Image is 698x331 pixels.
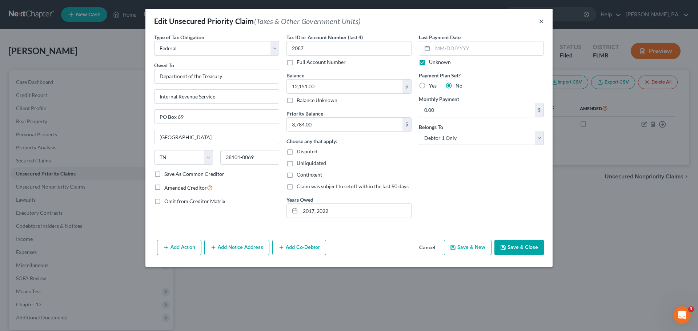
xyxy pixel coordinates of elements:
input: XXXX [286,41,412,56]
input: Enter city... [155,130,279,144]
label: Last Payment Date [419,33,461,41]
iframe: Intercom live chat [673,306,691,324]
label: Full Account Number [297,58,346,66]
span: 3 [688,306,694,312]
label: Priority Balance [286,110,323,117]
span: Amended Creditor [164,185,207,191]
label: Payment Plan Set? [419,72,544,79]
input: Enter zip... [220,150,279,165]
button: Add Co-Debtor [272,240,326,255]
div: $ [402,80,411,93]
span: Contingent [297,171,322,178]
label: Balance Unknown [297,97,337,104]
span: Yes [429,82,437,89]
input: Search creditor by name... [154,69,279,84]
label: Years Owed [286,196,313,203]
button: Add Notice Address [204,240,269,255]
div: $ [535,103,543,117]
button: Cancel [413,241,441,255]
span: Disputed [297,148,317,154]
label: Save As Common Creditor [164,170,224,178]
label: Choose any that apply: [286,137,337,145]
span: Unliquidated [297,160,326,166]
span: Type of Tax Obligation [154,34,204,40]
input: MM/DD/YYYY [433,41,543,55]
span: (Taxes & Other Government Units) [254,17,361,25]
span: Owed To [154,62,174,68]
button: Save & New [444,240,492,255]
button: Save & Close [494,240,544,255]
label: Balance [286,72,304,79]
input: Apt, Suite, etc... [155,110,279,124]
input: 0.00 [287,80,402,93]
span: Claim was subject to setoff within the last 90 days [297,183,409,189]
span: Omit from Creditor Matrix [164,198,225,204]
input: 0.00 [287,118,402,132]
label: Tax ID or Account Number (last 4) [286,33,363,41]
input: 0.00 [419,103,535,117]
div: $ [402,118,411,132]
div: Edit Unsecured Priority Claim [154,16,361,26]
input: Enter address... [155,90,279,104]
button: Add Action [157,240,201,255]
label: Monthly Payment [419,95,459,103]
span: Belongs To [419,124,443,130]
span: No [456,82,462,89]
button: × [539,17,544,25]
input: -- [300,204,411,218]
label: Unknown [429,58,451,66]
